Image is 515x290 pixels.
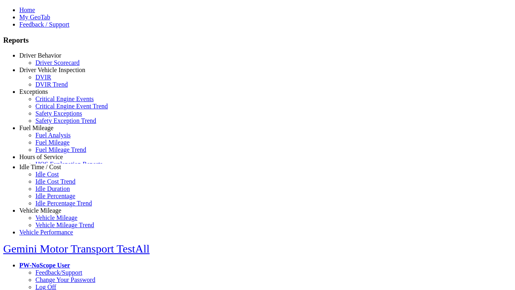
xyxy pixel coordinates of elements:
[35,222,94,228] a: Vehicle Mileage Trend
[35,185,70,192] a: Idle Duration
[35,95,94,102] a: Critical Engine Events
[35,110,82,117] a: Safety Exceptions
[35,132,71,139] a: Fuel Analysis
[3,242,150,255] a: Gemini Motor Transport TestAll
[35,146,86,153] a: Fuel Mileage Trend
[19,262,70,269] a: PW-NoScope User
[19,6,35,13] a: Home
[35,193,75,199] a: Idle Percentage
[19,66,85,73] a: Driver Vehicle Inspection
[35,200,92,207] a: Idle Percentage Trend
[35,59,80,66] a: Driver Scorecard
[35,178,76,185] a: Idle Cost Trend
[35,276,95,283] a: Change Your Password
[19,229,73,236] a: Vehicle Performance
[35,74,51,81] a: DVIR
[19,52,61,59] a: Driver Behavior
[19,88,48,95] a: Exceptions
[35,214,77,221] a: Vehicle Mileage
[3,36,512,45] h3: Reports
[35,269,82,276] a: Feedback/Support
[19,153,63,160] a: Hours of Service
[19,164,61,170] a: Idle Time / Cost
[19,21,69,28] a: Feedback / Support
[35,81,68,88] a: DVIR Trend
[19,207,61,214] a: Vehicle Mileage
[35,139,70,146] a: Fuel Mileage
[35,103,108,110] a: Critical Engine Event Trend
[35,117,96,124] a: Safety Exception Trend
[35,161,103,168] a: HOS Explanation Reports
[19,14,50,21] a: My GeoTab
[19,124,54,131] a: Fuel Mileage
[35,171,59,178] a: Idle Cost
